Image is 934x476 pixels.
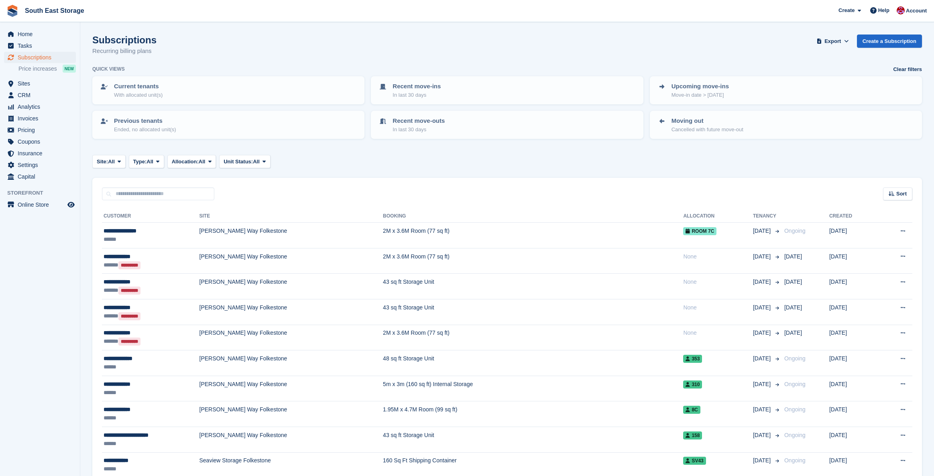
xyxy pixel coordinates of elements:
p: Moving out [672,116,743,126]
td: 43 sq ft Storage Unit [383,299,683,325]
span: Ongoing [784,406,806,413]
p: Move-in date > [DATE] [672,91,729,99]
img: Roger Norris [897,6,905,14]
span: Analytics [18,101,66,112]
span: [DATE] [753,431,772,439]
td: [DATE] [829,350,877,376]
p: In last 30 days [393,126,445,134]
td: [DATE] [829,274,877,299]
span: Ongoing [784,355,806,362]
span: Ongoing [784,457,806,464]
td: 5m x 3m (160 sq ft) Internal Storage [383,376,683,401]
td: 2M x 3.6M Room (77 sq ft) [383,325,683,350]
span: Storefront [7,189,80,197]
td: [PERSON_NAME] Way Folkestone [199,401,383,427]
p: In last 30 days [393,91,441,99]
th: Booking [383,210,683,223]
span: Tasks [18,40,66,51]
th: Site [199,210,383,223]
td: 43 sq ft Storage Unit [383,274,683,299]
p: Ended, no allocated unit(s) [114,126,176,134]
td: [DATE] [829,401,877,427]
div: None [683,252,753,261]
th: Allocation [683,210,753,223]
span: [DATE] [784,330,802,336]
span: All [108,158,115,166]
div: None [683,278,753,286]
span: [DATE] [784,253,802,260]
span: [DATE] [753,456,772,465]
a: Recent move-ins In last 30 days [372,77,642,104]
td: [DATE] [829,299,877,325]
p: Upcoming move-ins [672,82,729,91]
th: Created [829,210,877,223]
span: All [199,158,206,166]
a: Upcoming move-ins Move-in date > [DATE] [651,77,921,104]
a: menu [4,124,76,136]
span: Invoices [18,113,66,124]
a: menu [4,171,76,182]
span: Ongoing [784,432,806,438]
a: menu [4,52,76,63]
span: Create [838,6,855,14]
div: NEW [63,65,76,73]
span: 8C [683,406,700,414]
a: Moving out Cancelled with future move-out [651,112,921,138]
td: [PERSON_NAME] Way Folkestone [199,376,383,401]
button: Unit Status: All [219,155,270,168]
span: [DATE] [784,279,802,285]
span: Capital [18,171,66,182]
span: Settings [18,159,66,171]
td: [PERSON_NAME] Way Folkestone [199,223,383,248]
td: 43 sq ft Storage Unit [383,427,683,452]
td: 2M x 3.6M Room (77 sq ft) [383,248,683,274]
td: [PERSON_NAME] Way Folkestone [199,299,383,325]
a: menu [4,136,76,147]
span: [DATE] [753,278,772,286]
span: Subscriptions [18,52,66,63]
a: Clear filters [893,65,922,73]
span: [DATE] [753,329,772,337]
td: [DATE] [829,427,877,452]
td: [PERSON_NAME] Way Folkestone [199,248,383,274]
span: [DATE] [753,252,772,261]
span: [DATE] [753,405,772,414]
span: [DATE] [784,304,802,311]
span: Online Store [18,199,66,210]
h1: Subscriptions [92,35,157,45]
a: menu [4,90,76,101]
p: Cancelled with future move-out [672,126,743,134]
h6: Quick views [92,65,125,73]
p: Current tenants [114,82,163,91]
button: Type: All [129,155,164,168]
a: Recent move-outs In last 30 days [372,112,642,138]
a: Price increases NEW [18,64,76,73]
button: Allocation: All [167,155,216,168]
a: menu [4,78,76,89]
a: menu [4,113,76,124]
span: Type: [133,158,147,166]
span: Sites [18,78,66,89]
span: Export [824,37,841,45]
a: menu [4,148,76,159]
td: [DATE] [829,325,877,350]
span: Help [878,6,889,14]
td: 1.95M x 4.7M Room (99 sq ft) [383,401,683,427]
a: menu [4,28,76,40]
span: Ongoing [784,381,806,387]
span: Coupons [18,136,66,147]
span: Ongoing [784,228,806,234]
a: Previous tenants Ended, no allocated unit(s) [93,112,364,138]
span: Account [906,7,927,15]
span: 353 [683,355,702,363]
span: 310 [683,380,702,389]
span: Allocation: [172,158,199,166]
span: 158 [683,431,702,439]
span: Home [18,28,66,40]
td: [PERSON_NAME] Way Folkestone [199,350,383,376]
span: [DATE] [753,380,772,389]
span: [DATE] [753,354,772,363]
p: Recent move-ins [393,82,441,91]
p: With allocated unit(s) [114,91,163,99]
span: Pricing [18,124,66,136]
